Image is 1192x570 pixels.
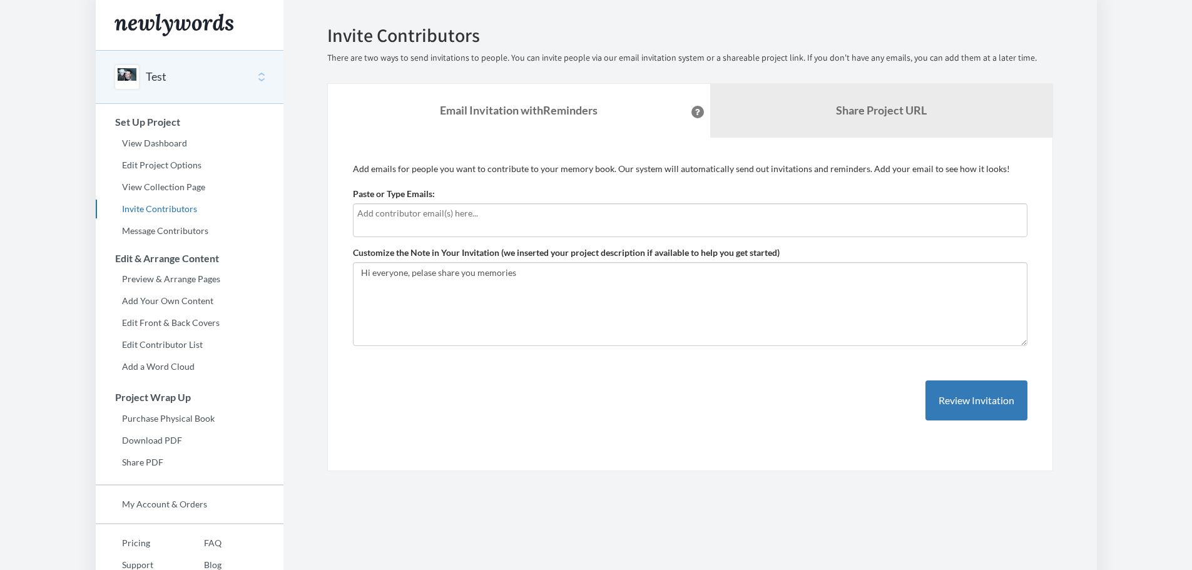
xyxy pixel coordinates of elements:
[96,431,283,450] a: Download PDF
[353,188,435,200] label: Paste or Type Emails:
[327,25,1053,46] h2: Invite Contributors
[327,52,1053,64] p: There are two ways to send invitations to people. You can invite people via our email invitation ...
[353,163,1027,175] p: Add emails for people you want to contribute to your memory book. Our system will automatically s...
[440,103,598,117] strong: Email Invitation with Reminders
[96,392,283,403] h3: Project Wrap Up
[146,69,166,85] button: Test
[96,292,283,310] a: Add Your Own Content
[96,200,283,218] a: Invite Contributors
[353,262,1027,346] textarea: Hi everyone, pelase share you memories
[96,116,283,128] h3: Set Up Project
[96,134,283,153] a: View Dashboard
[96,534,178,552] a: Pricing
[96,270,283,288] a: Preview & Arrange Pages
[96,156,283,175] a: Edit Project Options
[357,206,1023,220] input: Add contributor email(s) here...
[96,409,283,428] a: Purchase Physical Book
[96,453,283,472] a: Share PDF
[96,313,283,332] a: Edit Front & Back Covers
[925,380,1027,421] button: Review Invitation
[96,253,283,264] h3: Edit & Arrange Content
[353,247,780,259] label: Customize the Note in Your Invitation (we inserted your project description if available to help ...
[96,178,283,196] a: View Collection Page
[96,495,283,514] a: My Account & Orders
[836,103,927,117] b: Share Project URL
[115,14,233,36] img: Newlywords logo
[96,335,283,354] a: Edit Contributor List
[96,357,283,376] a: Add a Word Cloud
[96,221,283,240] a: Message Contributors
[178,534,222,552] a: FAQ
